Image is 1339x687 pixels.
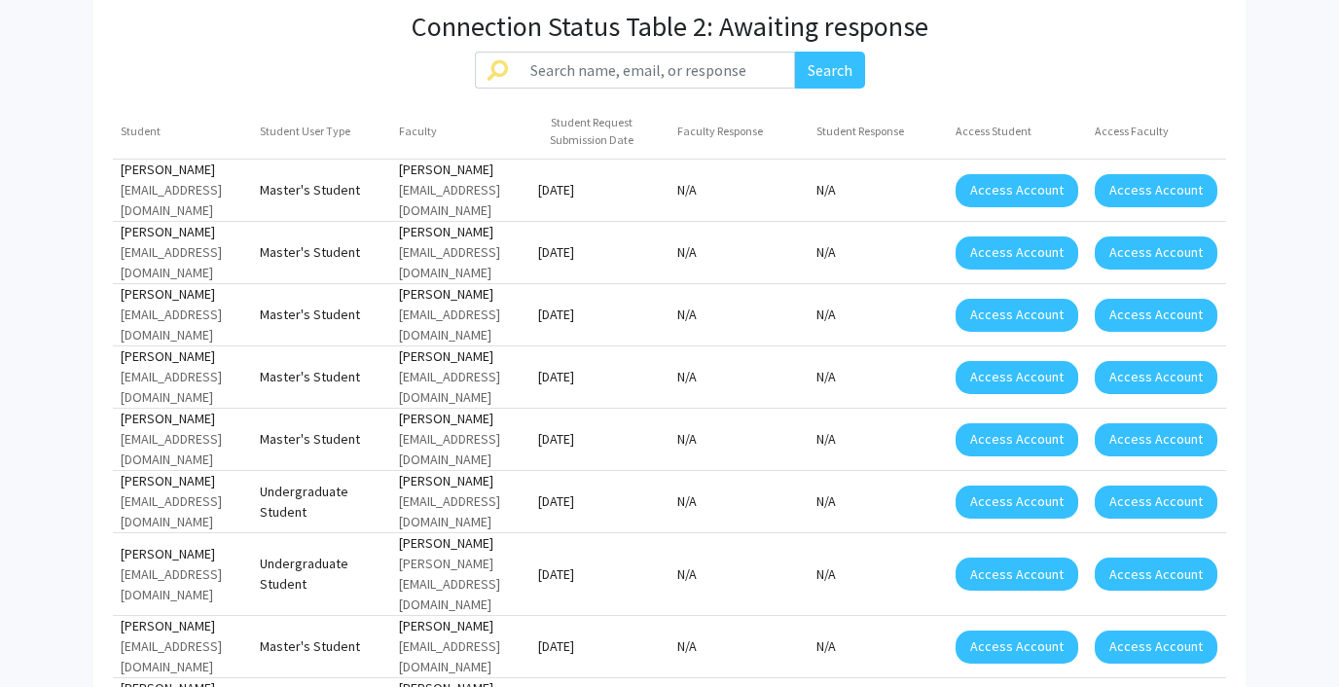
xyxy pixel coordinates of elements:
div: [PERSON_NAME] [121,160,244,180]
button: Access Account [956,299,1078,332]
h3: Connection Status Table 2: Awaiting response [412,11,928,44]
div: [EMAIL_ADDRESS][DOMAIN_NAME] [121,242,244,283]
div: [EMAIL_ADDRESS][DOMAIN_NAME] [399,429,523,470]
div: [EMAIL_ADDRESS][DOMAIN_NAME] [121,636,244,677]
mat-cell: [DATE] [530,416,669,463]
div: [PERSON_NAME] [399,346,523,367]
div: Student User Type [260,123,350,140]
div: [PERSON_NAME] [399,471,523,491]
div: [EMAIL_ADDRESS][DOMAIN_NAME] [121,305,244,345]
mat-cell: N/A [809,479,948,525]
div: [EMAIL_ADDRESS][DOMAIN_NAME] [399,242,523,283]
mat-cell: N/A [809,354,948,401]
div: Student [121,123,178,140]
div: [PERSON_NAME] [399,409,523,429]
button: Access Account [956,558,1078,591]
button: Access Account [1095,423,1217,456]
div: [PERSON_NAME][EMAIL_ADDRESS][DOMAIN_NAME] [399,554,523,615]
mat-header-cell: Access Student [948,104,1087,159]
div: [PERSON_NAME] [399,160,523,180]
div: [PERSON_NAME] [121,346,244,367]
div: [EMAIL_ADDRESS][DOMAIN_NAME] [121,429,244,470]
button: Search [795,52,865,89]
mat-cell: N/A [669,354,809,401]
button: Access Account [1095,558,1217,591]
mat-header-cell: Access Faculty [1087,104,1226,159]
div: [PERSON_NAME] [121,471,244,491]
mat-cell: N/A [669,416,809,463]
button: Access Account [1095,174,1217,207]
button: Access Account [956,174,1078,207]
div: [EMAIL_ADDRESS][DOMAIN_NAME] [121,491,244,532]
mat-cell: Master's Student [252,167,391,214]
div: [PERSON_NAME] [121,409,244,429]
div: Faculty Response [677,123,780,140]
mat-cell: Master's Student [252,230,391,276]
div: Faculty [399,123,437,140]
div: [PERSON_NAME] [121,222,244,242]
div: [PERSON_NAME] [121,284,244,305]
mat-cell: [DATE] [530,624,669,670]
button: Access Account [1095,299,1217,332]
div: [EMAIL_ADDRESS][DOMAIN_NAME] [121,180,244,221]
mat-cell: Master's Student [252,416,391,463]
input: Search name, email, or response [519,52,795,89]
div: [EMAIL_ADDRESS][DOMAIN_NAME] [399,180,523,221]
mat-cell: N/A [669,167,809,214]
div: Student [121,123,161,140]
button: Access Account [1095,361,1217,394]
button: Access Account [956,236,1078,270]
mat-cell: N/A [809,624,948,670]
mat-cell: N/A [809,551,948,597]
div: [PERSON_NAME] [121,544,244,564]
mat-cell: N/A [669,230,809,276]
mat-cell: N/A [809,292,948,339]
mat-cell: N/A [669,479,809,525]
mat-cell: Undergraduate Student [252,479,391,525]
mat-cell: Undergraduate Student [252,551,391,597]
div: Faculty [399,123,454,140]
button: Access Account [1095,631,1217,664]
mat-cell: [DATE] [530,167,669,214]
mat-cell: N/A [669,292,809,339]
div: [EMAIL_ADDRESS][DOMAIN_NAME] [399,305,523,345]
div: Student Request Submission Date [538,114,662,149]
mat-cell: [DATE] [530,354,669,401]
div: [EMAIL_ADDRESS][DOMAIN_NAME] [121,367,244,408]
mat-cell: N/A [809,167,948,214]
mat-cell: [DATE] [530,551,669,597]
mat-cell: [DATE] [530,479,669,525]
button: Access Account [956,361,1078,394]
mat-cell: N/A [669,624,809,670]
div: [PERSON_NAME] [399,284,523,305]
div: [PERSON_NAME] [399,616,523,636]
div: [PERSON_NAME] [399,222,523,242]
mat-cell: [DATE] [530,230,669,276]
div: [EMAIL_ADDRESS][DOMAIN_NAME] [399,636,523,677]
button: Access Account [956,486,1078,519]
button: Access Account [956,631,1078,664]
mat-cell: Master's Student [252,292,391,339]
div: Student Response [816,123,904,140]
div: [EMAIL_ADDRESS][DOMAIN_NAME] [399,491,523,532]
button: Access Account [1095,236,1217,270]
div: Faculty Response [677,123,763,140]
mat-cell: N/A [809,416,948,463]
mat-cell: Master's Student [252,624,391,670]
div: [PERSON_NAME] [399,533,523,554]
div: [PERSON_NAME] [121,616,244,636]
button: Access Account [1095,486,1217,519]
button: Access Account [956,423,1078,456]
div: Student Request Submission Date [538,114,644,149]
mat-cell: N/A [809,230,948,276]
div: [EMAIL_ADDRESS][DOMAIN_NAME] [399,367,523,408]
mat-cell: Master's Student [252,354,391,401]
div: Student User Type [260,123,368,140]
iframe: Chat [15,599,83,672]
div: Student Response [816,123,922,140]
mat-cell: N/A [669,551,809,597]
div: [EMAIL_ADDRESS][DOMAIN_NAME] [121,564,244,605]
mat-cell: [DATE] [530,292,669,339]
